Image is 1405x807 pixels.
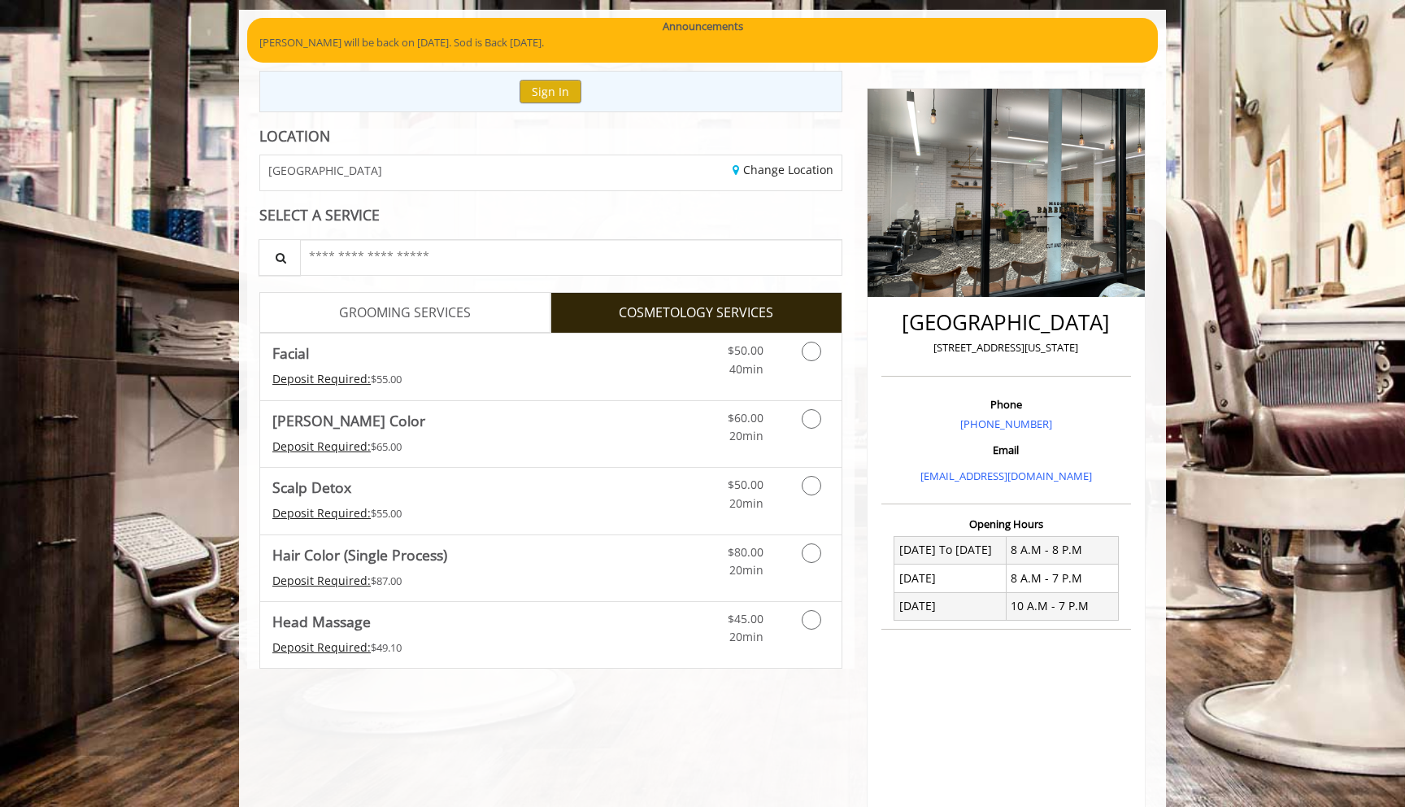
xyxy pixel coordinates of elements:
h3: Email [885,444,1127,456]
span: 20min [729,495,763,511]
p: [PERSON_NAME] will be back on [DATE]. Sod is Back [DATE]. [259,34,1146,51]
span: This service needs some Advance to be paid before we block your appointment [272,505,371,521]
div: $87.00 [272,572,599,590]
span: COSMETOLOGY SERVICES [619,303,773,324]
h2: [GEOGRAPHIC_DATA] [885,311,1127,334]
b: Announcements [663,18,743,35]
span: This service needs some Advance to be paid before we block your appointment [272,438,371,454]
span: [GEOGRAPHIC_DATA] [268,164,382,177]
td: [DATE] [894,592,1007,620]
td: [DATE] To [DATE] [894,536,1007,564]
b: LOCATION [259,126,330,146]
td: 10 A.M - 7 P.M [1006,592,1118,620]
span: $50.00 [728,342,763,358]
b: Head Massage [272,610,371,633]
h3: Opening Hours [881,518,1131,530]
a: [EMAIL_ADDRESS][DOMAIN_NAME] [920,469,1092,483]
div: SELECT A SERVICE [259,207,842,223]
span: This service needs some Advance to be paid before we block your appointment [272,371,371,386]
b: [PERSON_NAME] Color [272,409,425,432]
span: 20min [729,629,763,644]
span: 40min [729,361,763,377]
a: Change Location [733,162,833,177]
td: 8 A.M - 7 P.M [1006,565,1118,592]
button: Service Search [259,239,301,276]
span: $50.00 [728,477,763,492]
div: $49.10 [272,639,599,657]
span: This service needs some Advance to be paid before we block your appointment [272,573,371,588]
div: Cosmetology services [259,333,842,669]
div: $65.00 [272,438,599,456]
span: This service needs some Advance to be paid before we block your appointment [272,639,371,655]
div: $55.00 [272,370,599,388]
p: [STREET_ADDRESS][US_STATE] [885,339,1127,356]
span: GROOMING SERVICES [339,303,471,324]
b: Facial [272,342,309,364]
b: Scalp Detox [272,476,351,499]
td: [DATE] [894,565,1007,592]
span: 20min [729,562,763,578]
td: 8 A.M - 8 P.M [1006,536,1118,564]
a: [PHONE_NUMBER] [960,417,1052,431]
span: $60.00 [728,410,763,425]
button: Sign In [520,80,581,103]
span: 20min [729,428,763,443]
h3: Phone [885,399,1127,410]
span: $45.00 [728,611,763,626]
div: $55.00 [272,504,599,522]
span: $80.00 [728,544,763,560]
b: Hair Color (Single Process) [272,543,447,566]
